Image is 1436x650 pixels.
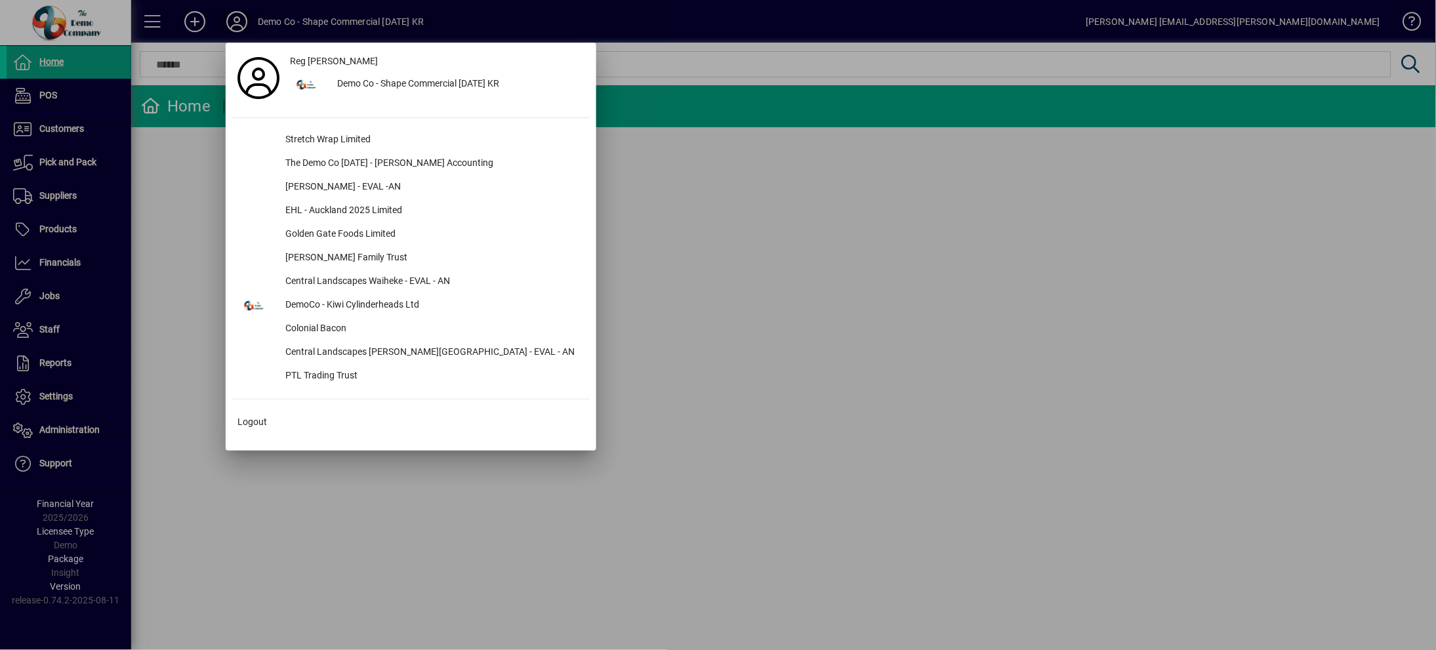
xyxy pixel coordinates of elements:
[232,270,590,294] button: Central Landscapes Waiheke - EVAL - AN
[275,176,590,199] div: [PERSON_NAME] - EVAL -AN
[232,247,590,270] button: [PERSON_NAME] Family Trust
[327,73,590,96] div: Demo Co - Shape Commercial [DATE] KR
[285,49,590,73] a: Reg [PERSON_NAME]
[232,129,590,152] button: Stretch Wrap Limited
[275,270,590,294] div: Central Landscapes Waiheke - EVAL - AN
[232,410,590,434] button: Logout
[275,223,590,247] div: Golden Gate Foods Limited
[275,365,590,388] div: PTL Trading Trust
[232,341,590,365] button: Central Landscapes [PERSON_NAME][GEOGRAPHIC_DATA] - EVAL - AN
[232,365,590,388] button: PTL Trading Trust
[275,317,590,341] div: Colonial Bacon
[232,317,590,341] button: Colonial Bacon
[237,415,267,429] span: Logout
[232,223,590,247] button: Golden Gate Foods Limited
[285,73,590,96] button: Demo Co - Shape Commercial [DATE] KR
[232,199,590,223] button: EHL - Auckland 2025 Limited
[232,152,590,176] button: The Demo Co [DATE] - [PERSON_NAME] Accounting
[232,66,285,90] a: Profile
[290,54,378,68] span: Reg [PERSON_NAME]
[275,294,590,317] div: DemoCo - Kiwi Cylinderheads Ltd
[275,341,590,365] div: Central Landscapes [PERSON_NAME][GEOGRAPHIC_DATA] - EVAL - AN
[275,129,590,152] div: Stretch Wrap Limited
[275,247,590,270] div: [PERSON_NAME] Family Trust
[275,152,590,176] div: The Demo Co [DATE] - [PERSON_NAME] Accounting
[232,176,590,199] button: [PERSON_NAME] - EVAL -AN
[275,199,590,223] div: EHL - Auckland 2025 Limited
[232,294,590,317] button: DemoCo - Kiwi Cylinderheads Ltd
